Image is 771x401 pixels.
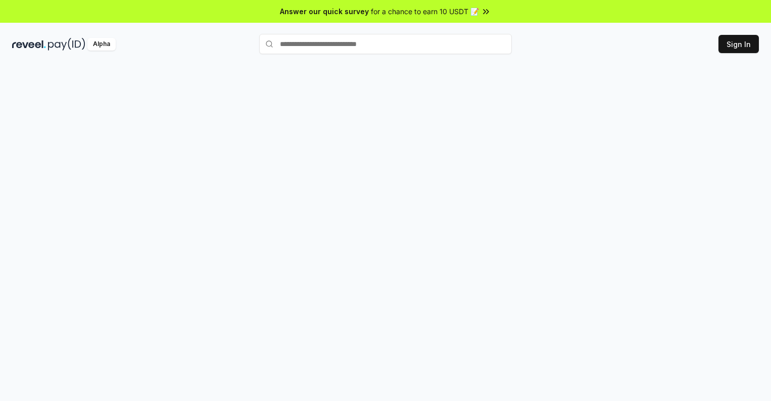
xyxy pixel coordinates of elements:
[12,38,46,51] img: reveel_dark
[371,6,479,17] span: for a chance to earn 10 USDT 📝
[718,35,759,53] button: Sign In
[87,38,116,51] div: Alpha
[48,38,85,51] img: pay_id
[280,6,369,17] span: Answer our quick survey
